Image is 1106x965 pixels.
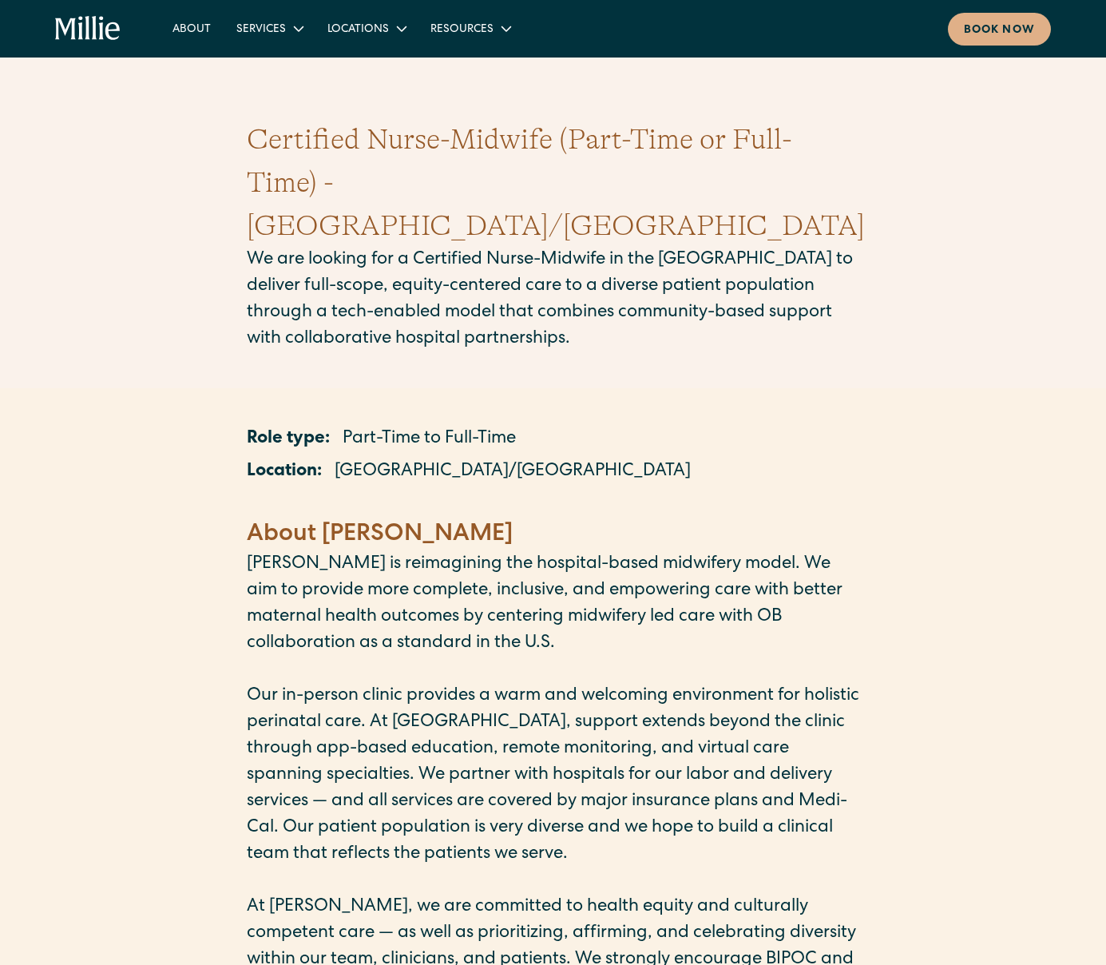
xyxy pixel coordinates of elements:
p: Part-Time to Full-Time [343,427,516,453]
p: We are looking for a Certified Nurse-Midwife in the [GEOGRAPHIC_DATA] to deliver full-scope, equi... [247,248,860,353]
h1: Certified Nurse-Midwife (Part-Time or Full-Time) - [GEOGRAPHIC_DATA]/[GEOGRAPHIC_DATA] [247,118,860,248]
p: ‍ [247,868,860,895]
p: ‍ [247,657,860,684]
p: Our in-person clinic provides a warm and welcoming environment for holistic perinatal care. At [G... [247,684,860,868]
div: Resources [418,15,522,42]
div: Resources [430,22,494,38]
p: Role type: [247,427,330,453]
a: Book now [948,13,1051,46]
p: ‍ [247,492,860,518]
div: Locations [327,22,389,38]
a: home [55,16,121,42]
strong: About [PERSON_NAME] [247,523,513,547]
a: About [160,15,224,42]
p: [PERSON_NAME] is reimagining the hospital-based midwifery model. We aim to provide more complete,... [247,552,860,657]
div: Book now [964,22,1035,39]
p: [GEOGRAPHIC_DATA]/[GEOGRAPHIC_DATA] [335,459,691,486]
div: Locations [315,15,418,42]
div: Services [224,15,315,42]
p: Location: [247,459,322,486]
div: Services [236,22,286,38]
